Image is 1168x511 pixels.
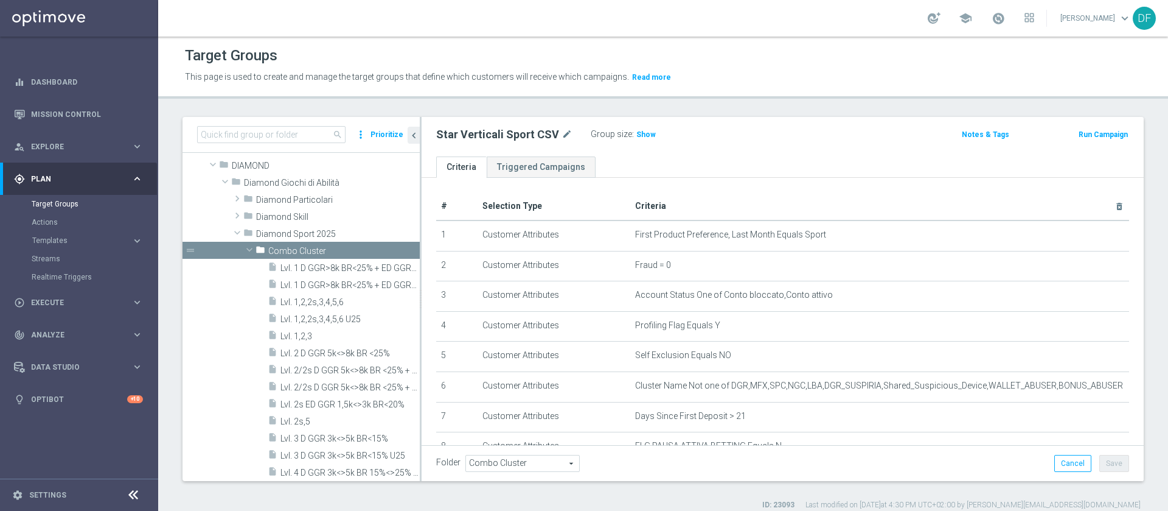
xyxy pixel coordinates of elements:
button: equalizer Dashboard [13,77,144,87]
span: Combo Cluster [268,246,420,256]
label: Group size [591,129,632,139]
a: Actions [32,217,127,227]
td: 2 [436,251,478,281]
i: folder [255,245,265,259]
div: Dashboard [14,66,143,98]
i: insert_drive_file [268,296,277,310]
i: lightbulb [14,394,25,405]
th: Selection Type [478,192,630,220]
label: ID: 23093 [762,500,794,510]
span: First Product Preference, Last Month Equals Sport [635,230,826,240]
div: Optibot [14,383,143,415]
i: insert_drive_file [268,313,277,327]
span: Plan [31,175,131,183]
div: Plan [14,174,131,185]
i: insert_drive_file [268,415,277,429]
a: Realtime Triggers [32,272,127,282]
button: Data Studio keyboard_arrow_right [13,362,144,372]
div: DF [1133,7,1156,30]
div: +10 [127,395,143,403]
span: Explore [31,143,131,150]
div: play_circle_outline Execute keyboard_arrow_right [13,298,144,308]
span: Criteria [635,201,666,211]
span: Account Status One of Conto bloccato,Conto attivo [635,290,833,300]
i: equalizer [14,77,25,88]
span: Fraud = 0 [635,260,671,270]
span: keyboard_arrow_down [1118,12,1131,25]
i: person_search [14,141,25,152]
td: 3 [436,281,478,312]
td: 4 [436,311,478,342]
i: gps_fixed [14,174,25,185]
span: FLG PAUSA ATTIVA BETTING Equals N [635,441,782,451]
button: Save [1099,455,1129,472]
button: Cancel [1054,455,1091,472]
span: Cluster Name Not one of DGR,MFX,SPC,NGC,LBA,DGR_SUSPIRIA,Shared_Suspicious_Device,WALLET_ABUSER,B... [635,381,1123,391]
button: Templates keyboard_arrow_right [32,236,144,245]
label: Last modified on [DATE] at 4:30 PM UTC+02:00 by [PERSON_NAME][EMAIL_ADDRESS][DOMAIN_NAME] [805,500,1141,510]
span: Self Exclusion Equals NO [635,350,731,361]
div: Templates [32,237,131,244]
button: Read more [631,71,672,84]
i: insert_drive_file [268,398,277,412]
td: Customer Attributes [478,402,630,432]
div: Realtime Triggers [32,268,157,286]
td: 1 [436,220,478,251]
td: Customer Attributes [478,220,630,251]
td: Customer Attributes [478,281,630,312]
h2: Star Verticali Sport CSV [436,127,559,142]
i: insert_drive_file [268,432,277,446]
span: DIAMOND [232,161,420,171]
span: Lvl. 2/2s D GGR 5k&lt;&gt;8k BR &lt;25% &#x2B; ED GGR 1,5k&lt;&gt;3k BR&lt;20% [280,365,420,376]
td: Customer Attributes [478,372,630,402]
td: 8 [436,432,478,463]
i: keyboard_arrow_right [131,141,143,152]
span: Lvl. 1,2,3 [280,331,420,342]
a: Settings [29,492,66,499]
i: insert_drive_file [268,279,277,293]
button: Prioritize [369,127,405,143]
a: [PERSON_NAME]keyboard_arrow_down [1059,9,1133,27]
td: 5 [436,342,478,372]
div: Mission Control [14,98,143,130]
div: Explore [14,141,131,152]
i: settings [12,490,23,501]
span: Diamond Skill [256,212,420,222]
th: # [436,192,478,220]
span: Lvl. 1,2,2s,3,4,5,6 U25 [280,314,420,325]
i: track_changes [14,330,25,340]
button: gps_fixed Plan keyboard_arrow_right [13,174,144,184]
span: Lvl. 1 D GGR&gt;8k BR&lt;25% &#x2B; ED GGR&gt;3k BR&lt;20% [280,263,420,273]
div: Execute [14,297,131,308]
button: track_changes Analyze keyboard_arrow_right [13,330,144,340]
td: Customer Attributes [478,251,630,281]
h1: Target Groups [185,47,277,65]
label: : [632,129,634,139]
i: folder [231,177,241,191]
i: insert_drive_file [268,364,277,378]
button: Run Campaign [1077,128,1129,141]
a: Triggered Campaigns [487,157,596,178]
button: lightbulb Optibot +10 [13,395,144,404]
i: keyboard_arrow_right [131,329,143,340]
i: folder [219,160,229,174]
i: folder [243,228,253,242]
div: Templates [32,231,157,250]
i: keyboard_arrow_right [131,235,143,247]
span: Analyze [31,331,131,339]
button: Notes & Tags [961,128,1010,141]
span: Templates [32,237,119,244]
span: Lvl. 1,2,2s,3,4,5,6 [280,297,420,308]
span: Lvl. 2 D GGR 5k&lt;&gt;8k BR &lt;25% [280,348,420,359]
button: person_search Explore keyboard_arrow_right [13,142,144,152]
i: chevron_left [408,130,420,141]
a: Mission Control [31,98,143,130]
a: Streams [32,254,127,264]
i: mode_edit [561,127,572,142]
button: Mission Control [13,110,144,119]
span: Data Studio [31,364,131,371]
